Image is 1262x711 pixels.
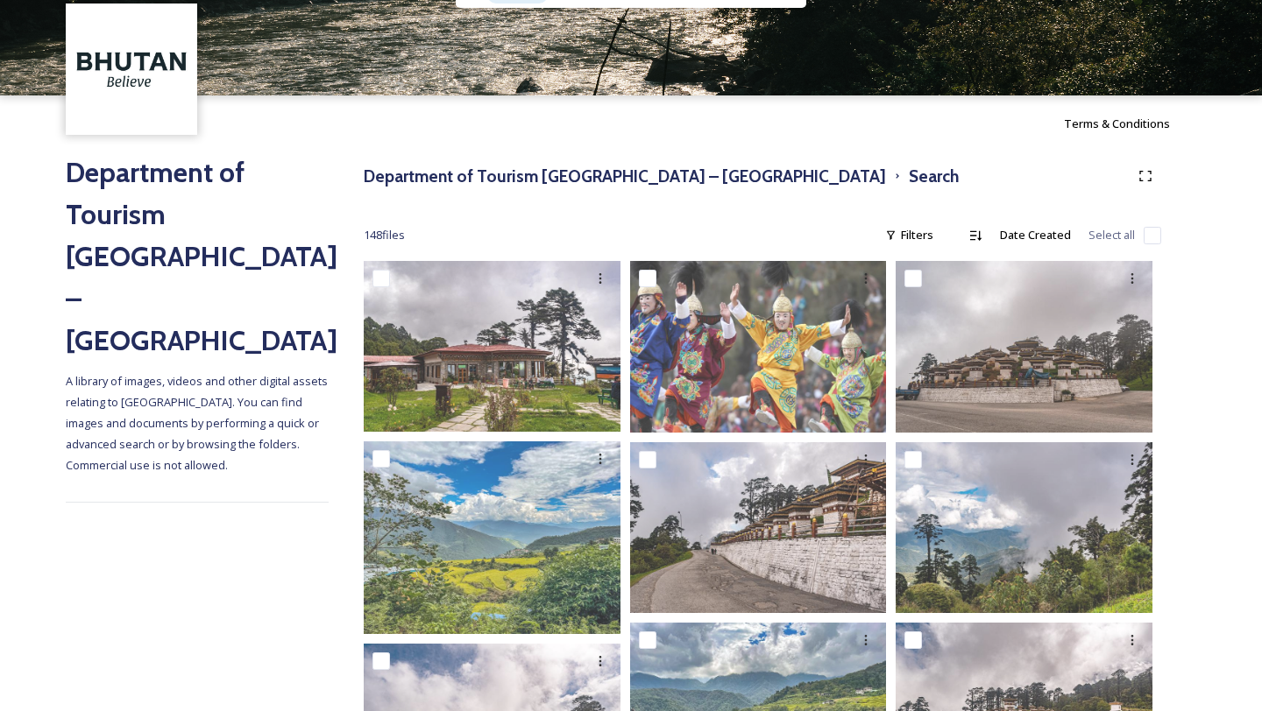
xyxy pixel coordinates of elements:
span: 148 file s [364,227,405,243]
img: 2022-10-01 11.45.16.jpg [896,441,1152,612]
img: Masked dance at the Druk Wangyel Tsechu, a festival that pays respect to the Royal Bhutan Army.JPG [630,261,887,432]
h3: Department of Tourism [GEOGRAPHIC_DATA] – [GEOGRAPHIC_DATA] [364,164,886,189]
img: 2022-10-01 11.41.43.jpg [364,261,620,432]
img: 2022-10-01 11.52.36.jpg [896,261,1152,432]
h2: Department of Tourism [GEOGRAPHIC_DATA] – [GEOGRAPHIC_DATA] [66,151,329,362]
h3: Search [909,164,959,189]
img: BT_Logo_BB_Lockup_CMYK_High%2520Res.jpg [68,6,195,133]
div: Date Created [991,218,1080,252]
img: 2022-10-01 11.44.24.jpg [630,441,887,612]
span: Terms & Conditions [1064,116,1170,131]
div: Filters [876,218,942,252]
img: 2022-10-01 11.35.22.jpg [364,441,620,634]
a: Terms & Conditions [1064,113,1196,134]
span: A library of images, videos and other digital assets relating to [GEOGRAPHIC_DATA]. You can find ... [66,373,330,473]
span: Select all [1088,227,1135,243]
